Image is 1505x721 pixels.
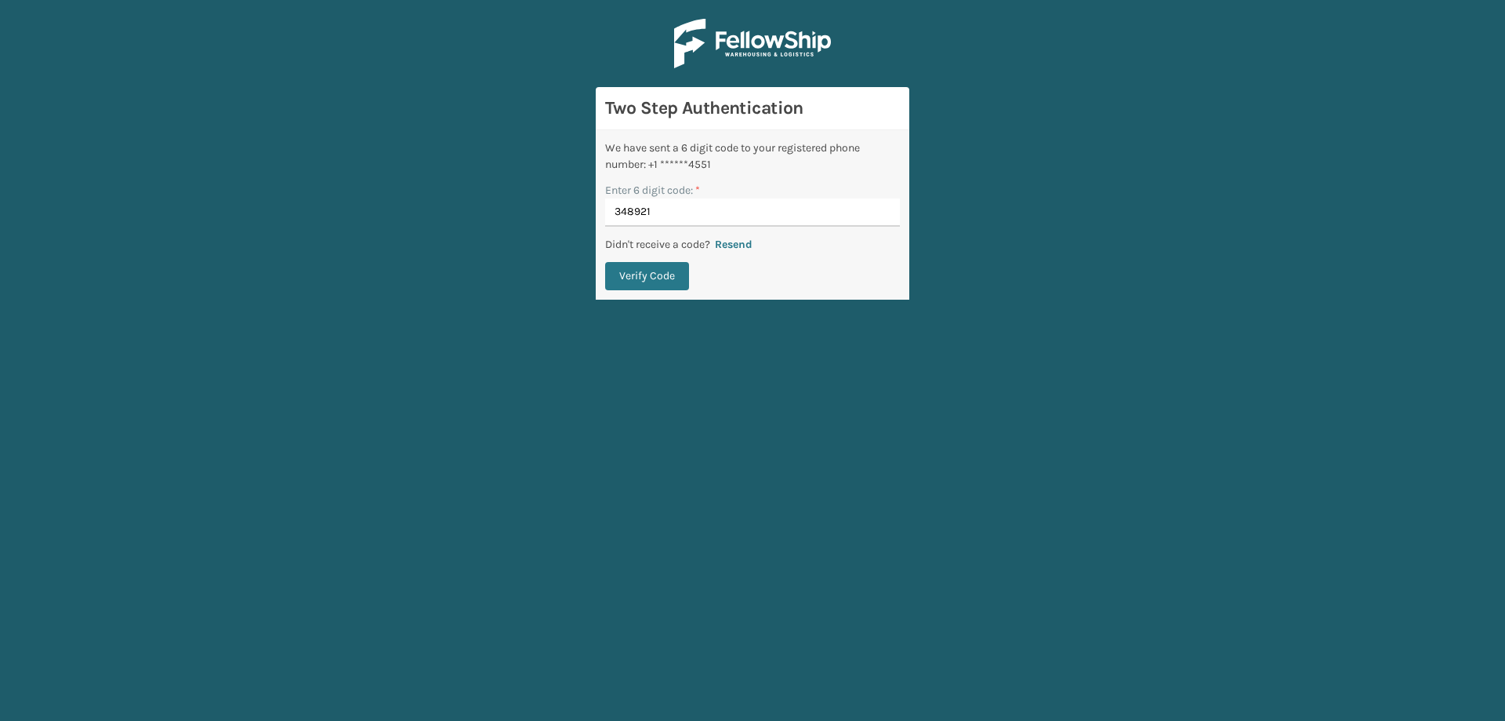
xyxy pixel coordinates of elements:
p: Didn't receive a code? [605,236,710,253]
div: We have sent a 6 digit code to your registered phone number: +1 ******4551 [605,140,900,173]
img: Logo [674,19,831,68]
button: Resend [710,238,757,252]
button: Verify Code [605,262,689,290]
label: Enter 6 digit code: [605,182,700,198]
h3: Two Step Authentication [605,96,900,120]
